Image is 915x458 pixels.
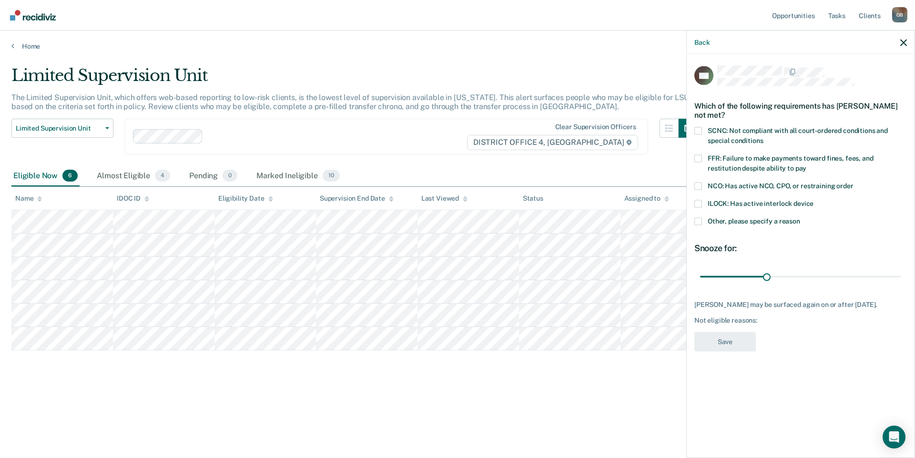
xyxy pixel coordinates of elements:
span: Limited Supervision Unit [16,124,102,132]
div: Eligible Now [11,166,80,187]
div: Supervision End Date [320,194,394,203]
div: Clear supervision officers [555,123,636,131]
span: 0 [223,170,237,182]
div: Which of the following requirements has [PERSON_NAME] not met? [694,93,907,127]
span: NCO: Has active NCO, CPO, or restraining order [708,182,854,189]
button: Save [694,332,756,351]
button: Back [694,38,710,46]
div: Name [15,194,42,203]
div: Snooze for: [694,243,907,253]
div: Eligibility Date [218,194,273,203]
span: 6 [62,170,78,182]
div: IDOC ID [117,194,149,203]
div: Last Viewed [421,194,468,203]
div: O B [892,7,907,22]
span: 4 [155,170,170,182]
img: Recidiviz [10,10,56,20]
span: FFR: Failure to make payments toward fines, fees, and restitution despite ability to pay [708,154,874,172]
span: 10 [323,170,340,182]
div: Assigned to [624,194,669,203]
div: [PERSON_NAME] may be surfaced again on or after [DATE]. [694,300,907,308]
div: Open Intercom Messenger [883,426,905,448]
button: Profile dropdown button [892,7,907,22]
span: SCNC: Not compliant with all court-ordered conditions and special conditions [708,126,888,144]
div: Limited Supervision Unit [11,66,698,93]
div: Status [523,194,543,203]
div: Pending [187,166,239,187]
div: Almost Eligible [95,166,172,187]
span: ILOCK: Has active interlock device [708,199,813,207]
span: DISTRICT OFFICE 4, [GEOGRAPHIC_DATA] [467,135,638,150]
span: Other, please specify a reason [708,217,800,224]
div: Not eligible reasons: [694,316,907,325]
a: Home [11,42,904,51]
p: The Limited Supervision Unit, which offers web-based reporting to low-risk clients, is the lowest... [11,93,689,111]
div: Marked Ineligible [254,166,341,187]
